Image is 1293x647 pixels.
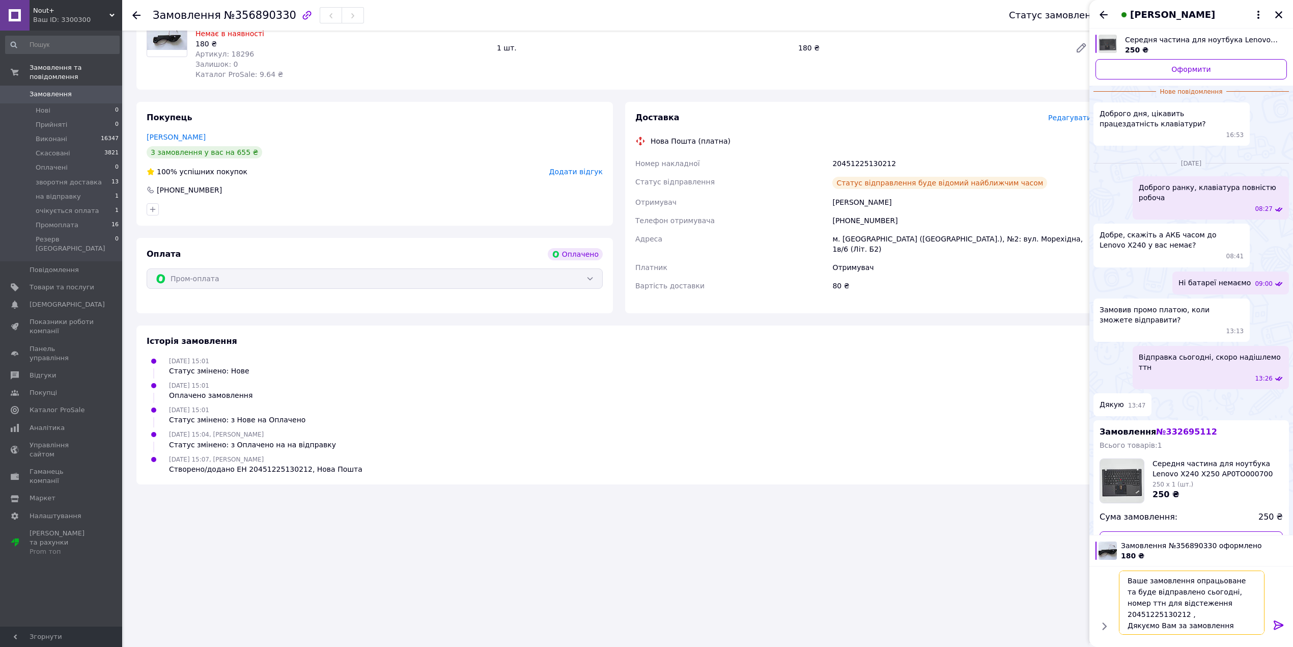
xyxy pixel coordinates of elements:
[635,198,677,206] span: Отримувач
[169,382,209,389] span: [DATE] 15:01
[147,249,181,259] span: Оплата
[1153,490,1179,499] span: 250 ₴
[830,211,1093,230] div: [PHONE_NUMBER]
[101,134,119,144] span: 16347
[1139,352,1283,372] span: Відправка сьогодні, скоро надішлемо ттн
[30,90,72,99] span: Замовлення
[36,106,50,115] span: Нові
[30,388,57,397] span: Покупці
[1095,35,1287,55] a: Переглянути товар
[169,390,252,400] div: Оплачено замовлення
[1153,459,1283,479] span: Середня частина для ноутбука Lenovo X240 X250 AP0TO000700
[195,50,254,58] span: Артикул: 18296
[1121,541,1287,551] span: Замовлення №356890330 оформлено
[30,63,122,82] span: Замовлення та повідомлення
[30,265,79,275] span: Повідомлення
[147,146,262,158] div: 3 замовлення у вас на 655 ₴
[33,15,122,24] div: Ваш ID: 3300300
[1258,511,1283,523] span: 250 ₴
[548,248,603,260] div: Оплачено
[195,30,264,38] span: Немає в наявності
[1100,109,1244,129] span: Доброго дня, цікавить працездатність клавіатури?
[111,221,119,230] span: 16
[195,39,489,49] div: 180 ₴
[1100,427,1217,437] span: Замовлення
[36,134,67,144] span: Виконані
[147,24,187,50] img: Динамік для ноутбука Asus X540U 4 pin
[1255,374,1273,383] span: 13:26 26.02.2025
[147,336,237,346] span: Історія замовлення
[30,547,94,556] div: Prom топ
[1139,182,1283,203] span: Доброго ранку, клавіатура повністю робоча
[157,168,177,176] span: 100%
[36,221,78,230] span: Промоплата
[30,441,94,459] span: Управління сайтом
[169,440,336,450] div: Статус змінено: з Оплачено на на відправку
[1100,305,1244,325] span: Замовив промо платою, коли зможете відправити?
[1098,619,1111,633] button: Показати кнопки
[169,415,305,425] div: Статус змінено: з Нове на Оплачено
[830,193,1093,211] div: [PERSON_NAME]
[36,120,67,129] span: Прийняті
[1100,531,1283,552] a: Перейти на сторінку замовлення
[635,217,715,225] span: Телефон отримувача
[1255,280,1273,288] span: 09:00 26.02.2025
[1009,10,1103,20] div: Статус замовлення
[115,163,119,172] span: 0
[1226,131,1244,140] span: 16:53 25.02.2025
[1121,552,1144,560] span: 180 ₴
[1128,401,1146,410] span: 13:47 26.02.2025
[30,300,105,309] span: [DEMOGRAPHIC_DATA]
[830,154,1093,173] div: 20451225130212
[1100,230,1244,250] span: Добре, скажіть а АКБ часом до Lenovo X240 у вас немає?
[635,282,705,290] span: Вартість доставки
[104,149,119,158] span: 3821
[1156,427,1217,437] span: № 332695112
[30,423,65,433] span: Аналітика
[5,36,120,54] input: Пошук
[111,178,119,187] span: 13
[33,6,109,15] span: Nout+
[1118,8,1264,21] button: [PERSON_NAME]
[36,192,81,201] span: на відправку
[1125,35,1279,45] span: Середня частина для ноутбука Lenovo X240 X250 AP0TO000700
[830,230,1093,258] div: м. [GEOGRAPHIC_DATA] ([GEOGRAPHIC_DATA].), №2: вул. Морехідна, 1в/6 (Літ. Б2)
[635,159,700,168] span: Номер накладної
[169,431,264,438] span: [DATE] 15:04, [PERSON_NAME]
[30,467,94,486] span: Гаманець компанії
[1099,542,1117,560] img: 6744446783_w100_h100_dinamik-dlya-noutbuka.jpg
[195,70,283,78] span: Каталог ProSale: 9.64 ₴
[147,133,206,141] a: [PERSON_NAME]
[169,366,249,376] div: Статус змінено: Нове
[1100,399,1124,410] span: Дякую
[30,494,55,503] span: Маркет
[1093,158,1289,168] div: 26.02.2025
[1156,88,1227,96] span: Нове повідомлення
[1071,38,1091,58] a: Редагувати
[147,113,192,122] span: Покупець
[36,235,115,253] span: Резерв [GEOGRAPHIC_DATA]
[493,41,794,55] div: 1 шт.
[115,192,119,201] span: 1
[635,113,680,122] span: Доставка
[132,10,140,20] div: Повернутися назад
[1098,9,1110,21] button: Назад
[153,9,221,21] span: Замовлення
[195,60,238,68] span: Залишок: 0
[169,464,362,474] div: Створено/додано ЕН 20451225130212, Нова Пошта
[115,206,119,215] span: 1
[1226,327,1244,336] span: 13:13 26.02.2025
[1130,8,1215,21] span: [PERSON_NAME]
[1119,571,1264,635] textarea: Ваше замовлення опрацьоване та буде відправлено сьогодні, номер ттн для відстеження 2045122513021...
[224,9,296,21] span: №356890330
[30,344,94,363] span: Панель управління
[36,149,70,158] span: Скасовані
[147,167,247,177] div: успішних покупок
[830,258,1093,277] div: Отримувач
[832,177,1047,189] div: Статус відправлення буде відомий найближчим часом
[30,371,56,380] span: Відгуки
[115,120,119,129] span: 0
[30,511,81,521] span: Налаштування
[169,358,209,365] span: [DATE] 15:01
[1125,46,1148,54] span: 250 ₴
